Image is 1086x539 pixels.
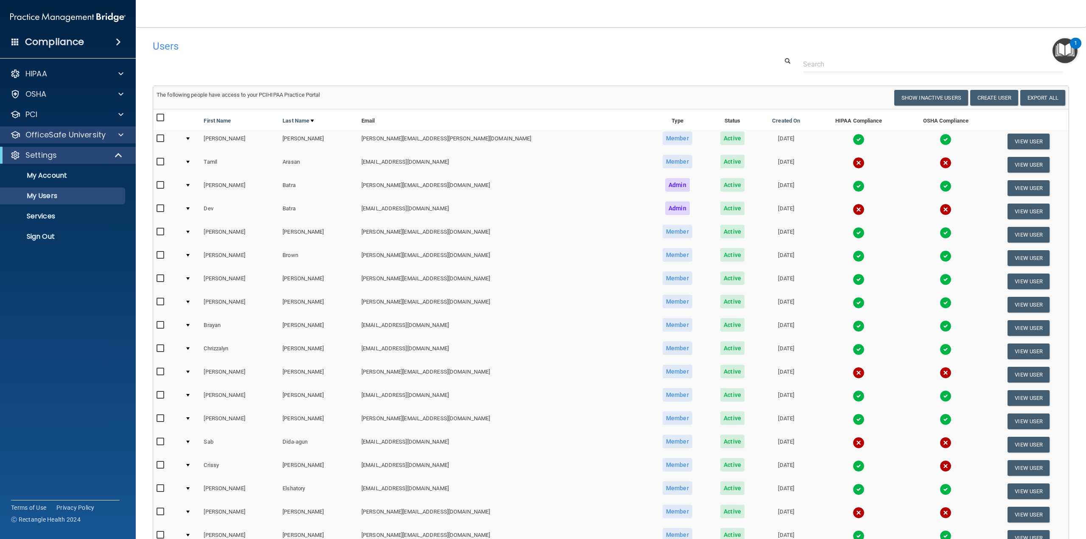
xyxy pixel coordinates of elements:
[758,153,814,176] td: [DATE]
[10,109,123,120] a: PCI
[939,479,1076,513] iframe: Drift Widget Chat Controller
[720,505,745,518] span: Active
[358,480,648,503] td: [EMAIL_ADDRESS][DOMAIN_NAME]
[279,293,358,316] td: [PERSON_NAME]
[10,89,123,99] a: OSHA
[853,483,865,495] img: tick.e7d51cea.svg
[663,388,692,402] span: Member
[940,507,952,519] img: cross.ca9f0e7f.svg
[358,153,648,176] td: [EMAIL_ADDRESS][DOMAIN_NAME]
[720,318,745,332] span: Active
[758,410,814,433] td: [DATE]
[758,456,814,480] td: [DATE]
[279,340,358,363] td: [PERSON_NAME]
[358,176,648,200] td: [PERSON_NAME][EMAIL_ADDRESS][DOMAIN_NAME]
[1074,43,1077,54] div: 1
[940,344,952,355] img: tick.e7d51cea.svg
[200,316,279,340] td: Brayan
[663,248,692,262] span: Member
[663,481,692,495] span: Member
[1008,390,1050,406] button: View User
[1008,180,1050,196] button: View User
[283,116,314,126] a: Last Name
[11,503,46,512] a: Terms of Use
[853,437,865,449] img: cross.ca9f0e7f.svg
[358,270,648,293] td: [PERSON_NAME][EMAIL_ADDRESS][DOMAIN_NAME]
[6,192,121,200] p: My Users
[940,274,952,285] img: tick.e7d51cea.svg
[1008,250,1050,266] button: View User
[940,204,952,215] img: cross.ca9f0e7f.svg
[200,480,279,503] td: [PERSON_NAME]
[358,433,648,456] td: [EMAIL_ADDRESS][DOMAIN_NAME]
[1008,507,1050,522] button: View User
[758,293,814,316] td: [DATE]
[1008,134,1050,149] button: View User
[853,320,865,332] img: tick.e7d51cea.svg
[358,293,648,316] td: [PERSON_NAME][EMAIL_ADDRESS][DOMAIN_NAME]
[815,109,903,130] th: HIPAA Compliance
[720,435,745,448] span: Active
[6,232,121,241] p: Sign Out
[758,316,814,340] td: [DATE]
[279,386,358,410] td: [PERSON_NAME]
[853,507,865,519] img: cross.ca9f0e7f.svg
[940,297,952,309] img: tick.e7d51cea.svg
[200,130,279,153] td: [PERSON_NAME]
[204,116,231,126] a: First Name
[853,250,865,262] img: tick.e7d51cea.svg
[663,505,692,518] span: Member
[720,201,745,215] span: Active
[279,176,358,200] td: Batra
[358,109,648,130] th: Email
[200,246,279,270] td: [PERSON_NAME]
[707,109,758,130] th: Status
[1008,413,1050,429] button: View User
[894,90,968,106] button: Show Inactive Users
[853,204,865,215] img: cross.ca9f0e7f.svg
[1008,227,1050,243] button: View User
[200,363,279,386] td: [PERSON_NAME]
[663,458,692,472] span: Member
[720,341,745,355] span: Active
[279,246,358,270] td: Brown
[720,131,745,145] span: Active
[25,89,47,99] p: OSHA
[10,9,126,26] img: PMB logo
[853,134,865,145] img: tick.e7d51cea.svg
[1020,90,1065,106] a: Export All
[663,131,692,145] span: Member
[720,155,745,168] span: Active
[720,458,745,472] span: Active
[1008,460,1050,476] button: View User
[1008,344,1050,359] button: View User
[25,130,106,140] p: OfficeSafe University
[665,178,690,192] span: Admin
[200,200,279,223] td: Dev
[6,171,121,180] p: My Account
[758,340,814,363] td: [DATE]
[720,481,745,495] span: Active
[200,456,279,480] td: Crissy
[200,153,279,176] td: Tamil
[758,223,814,246] td: [DATE]
[1008,204,1050,219] button: View User
[720,295,745,308] span: Active
[1008,437,1050,452] button: View User
[279,223,358,246] td: [PERSON_NAME]
[279,503,358,526] td: [PERSON_NAME]
[200,503,279,526] td: [PERSON_NAME]
[10,130,123,140] a: OfficeSafe University
[25,36,84,48] h4: Compliance
[758,386,814,410] td: [DATE]
[358,246,648,270] td: [PERSON_NAME][EMAIL_ADDRESS][DOMAIN_NAME]
[853,390,865,402] img: tick.e7d51cea.svg
[853,157,865,169] img: cross.ca9f0e7f.svg
[720,365,745,378] span: Active
[663,341,692,355] span: Member
[279,130,358,153] td: [PERSON_NAME]
[200,293,279,316] td: [PERSON_NAME]
[6,212,121,221] p: Services
[940,367,952,379] img: cross.ca9f0e7f.svg
[358,340,648,363] td: [EMAIL_ADDRESS][DOMAIN_NAME]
